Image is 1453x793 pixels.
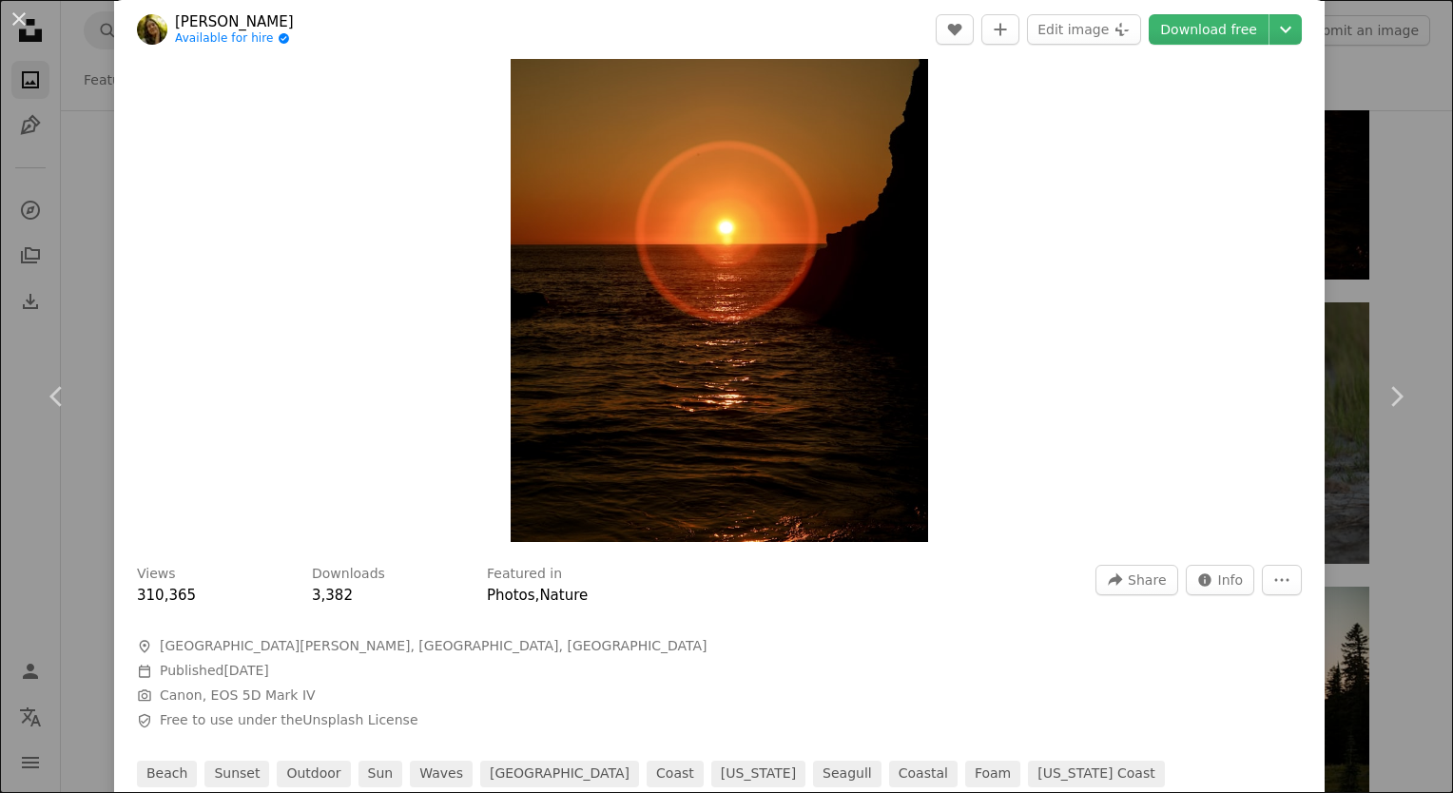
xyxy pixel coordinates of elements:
span: , [535,587,540,604]
a: Available for hire [175,31,294,47]
a: foam [965,761,1020,787]
a: coast [647,761,704,787]
a: [PERSON_NAME] [175,12,294,31]
button: Canon, EOS 5D Mark IV [160,687,316,706]
span: [GEOGRAPHIC_DATA][PERSON_NAME], [GEOGRAPHIC_DATA], [GEOGRAPHIC_DATA] [160,637,707,656]
a: beach [137,761,197,787]
span: Share [1128,566,1166,594]
a: Unsplash License [302,712,417,727]
a: sun [358,761,403,787]
a: Nature [539,587,588,604]
a: seagull [813,761,881,787]
time: August 16, 2025 at 10:19:29 PM EDT [223,663,268,678]
h3: Featured in [487,565,562,584]
a: outdoor [277,761,350,787]
h3: Downloads [312,565,385,584]
a: [US_STATE] coast [1028,761,1164,787]
a: [US_STATE] [711,761,805,787]
img: Go to Emma Swoboda's profile [137,14,167,45]
a: Photos [487,587,535,604]
a: coastal [889,761,958,787]
a: Next [1339,305,1453,488]
h3: Views [137,565,176,584]
button: Edit image [1027,14,1141,45]
a: sunset [204,761,269,787]
button: Share this image [1095,565,1177,595]
a: Download free [1149,14,1269,45]
button: More Actions [1262,565,1302,595]
button: Choose download size [1269,14,1302,45]
a: waves [410,761,473,787]
button: Stats about this image [1186,565,1255,595]
span: Info [1218,566,1244,594]
button: Add to Collection [981,14,1019,45]
span: 310,365 [137,587,196,604]
span: Free to use under the [160,711,418,730]
a: [GEOGRAPHIC_DATA] [480,761,639,787]
span: Published [160,663,269,678]
button: Like [936,14,974,45]
span: 3,382 [312,587,353,604]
